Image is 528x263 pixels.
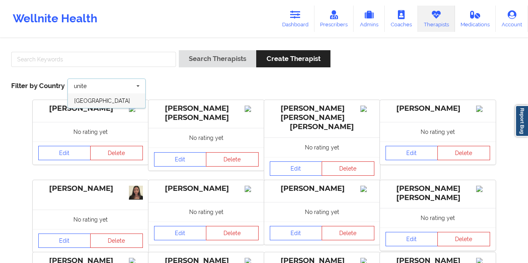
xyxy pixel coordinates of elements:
button: Delete [206,152,259,167]
button: Create Therapist [256,50,330,67]
div: [PERSON_NAME] [PERSON_NAME] [PERSON_NAME] [270,104,374,131]
a: Coaches [385,6,418,32]
button: Delete [90,234,143,248]
a: Prescribers [314,6,354,32]
img: Image%2Fplaceholer-image.png [360,186,374,192]
button: Delete [437,146,490,160]
div: [PERSON_NAME] [PERSON_NAME] [386,184,490,202]
a: Edit [154,152,207,167]
a: Therapists [418,6,455,32]
a: Medications [455,6,496,32]
button: Delete [322,226,374,240]
img: Image%2Fplaceholer-image.png [476,106,490,112]
div: [PERSON_NAME] [38,184,143,193]
div: [PERSON_NAME] [154,184,259,193]
div: No rating yet [380,208,496,228]
img: a35ce7f4-ae69-4807-8005-6be75cb5d886_d0fa6923-8819-4c28-90b6-6c44e3725786Imagen_de_WhatsApp_2024-... [129,186,143,200]
div: [PERSON_NAME] [PERSON_NAME] [154,104,259,122]
img: Image%2Fplaceholer-image.png [245,106,259,112]
div: No rating yet [33,210,148,229]
img: Image%2Fplaceholer-image.png [476,186,490,192]
div: [PERSON_NAME] [38,104,143,113]
div: [PERSON_NAME] [386,104,490,113]
span: Filter by Country [11,82,65,90]
img: Image%2Fplaceholer-image.png [129,106,143,112]
button: Delete [437,232,490,246]
div: No rating yet [264,202,380,222]
div: [PERSON_NAME] [270,184,374,193]
a: Admins [354,6,385,32]
a: Dashboard [276,6,314,32]
a: Edit [154,226,207,240]
span: [GEOGRAPHIC_DATA] [74,98,130,104]
a: Edit [270,161,322,176]
div: No rating yet [380,122,496,141]
a: Account [496,6,528,32]
img: Image%2Fplaceholer-image.png [360,106,374,112]
input: Search Keywords [11,52,176,67]
button: Delete [90,146,143,160]
div: No rating yet [33,122,148,141]
a: Edit [38,234,91,248]
img: Image%2Fplaceholer-image.png [245,186,259,192]
button: Delete [322,161,374,176]
a: Edit [38,146,91,160]
button: Delete [206,226,259,240]
a: Report Bug [515,105,528,137]
div: No rating yet [148,202,264,222]
div: No rating yet [264,137,380,157]
a: Edit [386,146,438,160]
div: No rating yet [148,128,264,147]
button: Search Therapists [179,50,256,67]
a: Edit [386,232,438,246]
a: Edit [270,226,322,240]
